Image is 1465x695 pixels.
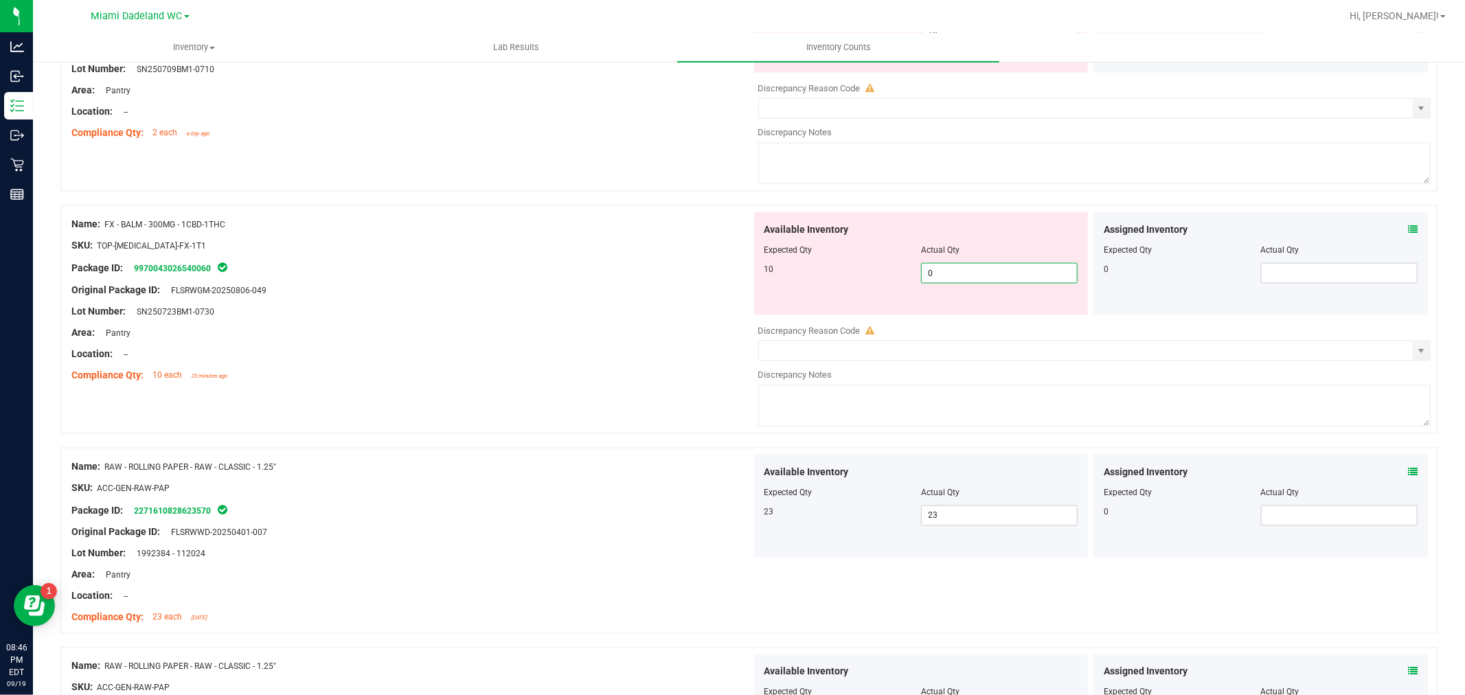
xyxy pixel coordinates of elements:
span: Expected Qty [764,488,813,497]
span: TOP-[MEDICAL_DATA]-FX-1T1 [97,241,206,251]
inline-svg: Inbound [10,69,24,83]
span: Name: [71,661,100,672]
span: 23 each [152,613,182,622]
span: Area: [71,327,95,338]
span: -- [117,350,128,359]
span: Discrepancy Reason Code [758,83,861,93]
div: Actual Qty [1261,486,1418,499]
span: Compliance Qty: [71,612,144,623]
span: Name: [71,218,100,229]
span: 23 [764,507,774,516]
span: SKU: [71,482,93,493]
a: Inventory Counts [677,33,999,62]
div: Actual Qty [1261,244,1418,256]
span: Actual Qty [921,488,959,497]
span: Package ID: [71,505,123,516]
span: SN250709BM1-0710 [130,65,214,74]
span: Pantry [99,571,130,580]
span: Pantry [99,86,130,95]
inline-svg: Outbound [10,128,24,142]
a: Lab Results [355,33,677,62]
p: 09/19 [6,679,27,689]
iframe: Resource center [14,585,55,626]
span: 23 minutes ago [191,373,227,379]
a: 9970043026540060 [134,264,211,273]
inline-svg: Reports [10,187,24,201]
span: ACC-GEN-RAW-PAP [97,483,170,493]
input: 23 [922,506,1077,525]
span: 1992384 - 112024 [130,549,205,559]
span: Location: [71,348,113,359]
span: Original Package ID: [71,284,160,295]
div: 0 [1104,505,1260,518]
span: In Sync [216,503,229,516]
span: Lot Number: [71,306,126,317]
span: Lot Number: [71,63,126,74]
span: Compliance Qty: [71,369,144,380]
div: Expected Qty [1104,486,1260,499]
span: RAW - ROLLING PAPER - RAW - CLASSIC - 1.25" [104,662,276,672]
span: Area: [71,569,95,580]
span: select [1413,99,1430,118]
span: Pantry [99,328,130,338]
p: 08:46 PM EDT [6,641,27,679]
span: -- [117,592,128,602]
span: ACC-GEN-RAW-PAP [97,683,170,693]
span: -- [117,107,128,117]
span: Available Inventory [764,465,849,479]
div: Expected Qty [1104,244,1260,256]
span: SN250723BM1-0730 [130,307,214,317]
span: Original Package ID: [71,527,160,538]
inline-svg: Analytics [10,40,24,54]
span: Available Inventory [764,665,849,679]
span: Location: [71,106,113,117]
inline-svg: Retail [10,158,24,172]
span: [DATE] [191,615,207,622]
span: RAW - ROLLING PAPER - RAW - CLASSIC - 1.25" [104,462,276,472]
a: 2271610828623570 [134,506,211,516]
span: SKU: [71,682,93,693]
span: Assigned Inventory [1104,223,1188,237]
a: Inventory [33,33,355,62]
span: Inventory [34,41,354,54]
span: 10 each [152,370,182,380]
span: Location: [71,591,113,602]
span: FX - BALM - 300MG - 1CBD-1THC [104,220,225,229]
iframe: Resource center unread badge [41,583,57,600]
span: Lot Number: [71,548,126,559]
span: 10 [764,264,774,274]
span: Available Inventory [764,223,849,237]
span: FLSRWGM-20250806-049 [164,286,266,295]
span: In Sync [216,260,229,274]
span: SKU: [71,240,93,251]
div: 0 [1104,263,1260,275]
span: Inventory Counts [788,41,889,54]
div: Discrepancy Notes [758,368,1431,382]
span: Hi, [PERSON_NAME]! [1350,10,1439,21]
span: Miami Dadeland WC [91,10,183,22]
span: Lab Results [475,41,558,54]
span: Assigned Inventory [1104,465,1188,479]
span: Actual Qty [921,245,959,255]
span: select [1413,341,1430,361]
span: Name: [71,461,100,472]
span: Expected Qty [764,245,813,255]
span: Assigned Inventory [1104,665,1188,679]
span: Area: [71,84,95,95]
span: 2 each [152,128,177,137]
div: Discrepancy Notes [758,126,1431,139]
inline-svg: Inventory [10,99,24,113]
span: a day ago [186,130,209,137]
span: FLSRWWD-20250401-007 [164,528,267,538]
span: Discrepancy Reason Code [758,326,861,336]
span: Package ID: [71,262,123,273]
span: Compliance Qty: [71,127,144,138]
